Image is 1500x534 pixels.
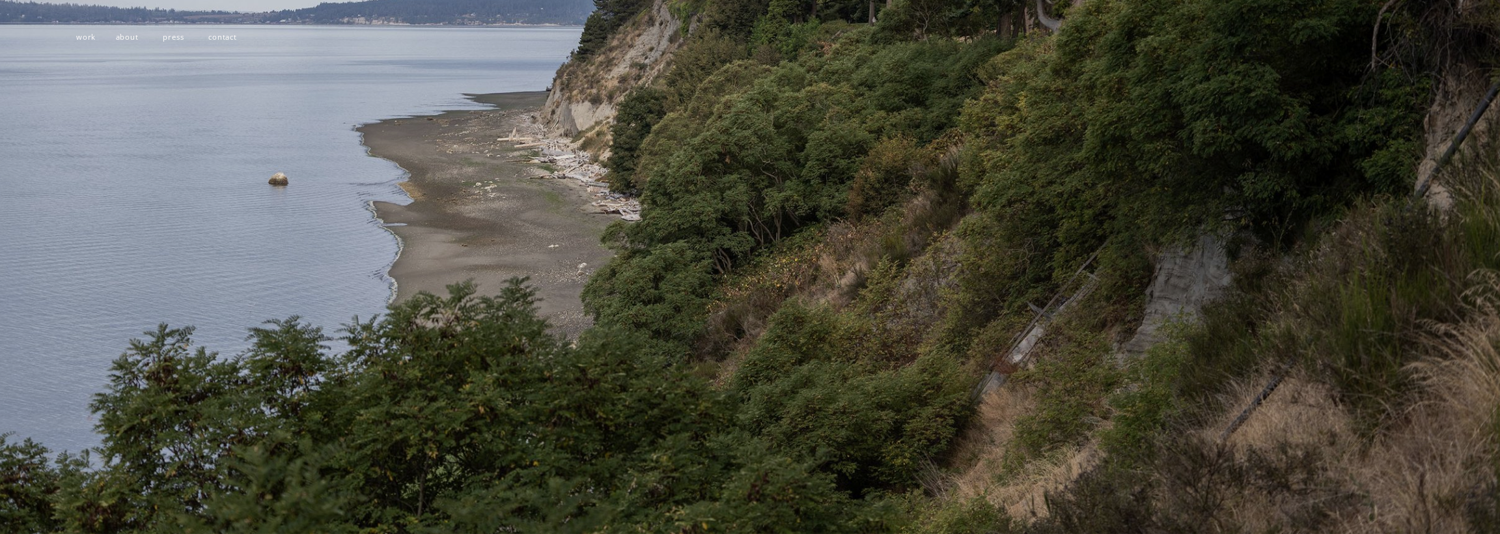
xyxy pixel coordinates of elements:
a: about [116,32,139,42]
a: contact [208,32,237,42]
a: work [76,32,96,42]
a: press [163,32,184,42]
